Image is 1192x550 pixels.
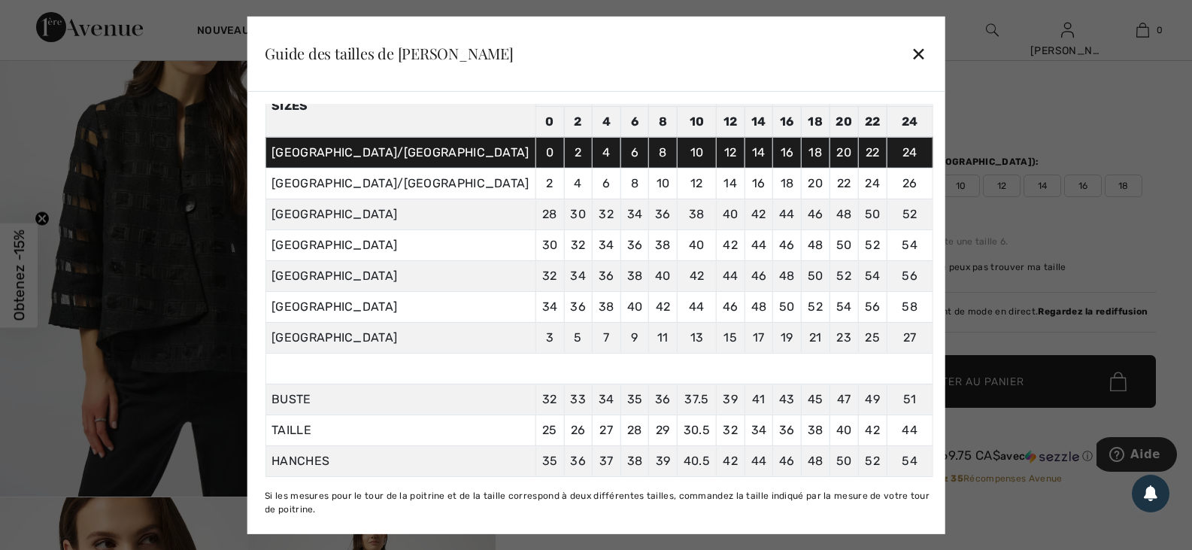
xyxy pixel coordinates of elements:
td: 48 [773,260,802,291]
span: 32 [723,422,738,436]
span: 40 [836,422,852,436]
td: [GEOGRAPHIC_DATA] [265,322,536,353]
td: 8 [620,168,649,199]
td: 34 [535,291,564,322]
td: 12 [716,106,745,137]
span: 34 [599,391,614,406]
td: 34 [592,229,620,260]
td: 13 [677,322,716,353]
td: 34 [564,260,593,291]
td: 20 [801,168,830,199]
td: 56 [858,291,887,322]
span: 44 [751,453,767,467]
td: 44 [677,291,716,322]
td: 27 [887,322,933,353]
span: 46 [779,453,795,467]
td: 42 [649,291,678,322]
td: 36 [620,229,649,260]
td: 4 [564,168,593,199]
td: 28 [535,199,564,229]
td: 21 [801,322,830,353]
span: 36 [779,422,795,436]
td: 38 [677,199,716,229]
span: 38 [808,422,823,436]
td: 10 [649,168,678,199]
td: 8 [649,106,678,137]
td: 24 [858,168,887,199]
td: [GEOGRAPHIC_DATA] [265,229,536,260]
td: 42 [716,229,745,260]
td: 46 [801,199,830,229]
td: 10 [677,106,716,137]
td: 34 [620,199,649,229]
div: ✕ [911,38,927,69]
td: 50 [830,229,859,260]
td: 54 [887,229,933,260]
span: 41 [752,391,766,406]
td: 54 [830,291,859,322]
span: 54 [902,453,918,467]
td: 2 [564,137,593,168]
td: 44 [716,260,745,291]
td: 0 [535,106,564,137]
td: HANCHES [265,445,536,476]
td: 18 [801,106,830,137]
td: 38 [592,291,620,322]
span: 37 [599,453,614,467]
span: 50 [836,453,852,467]
span: 51 [903,391,917,406]
td: 2 [564,106,593,137]
td: 50 [773,291,802,322]
td: 14 [745,137,773,168]
td: 12 [677,168,716,199]
span: 39 [723,391,738,406]
td: 4 [592,137,620,168]
span: 34 [751,422,767,436]
td: 40 [677,229,716,260]
td: 52 [858,229,887,260]
td: 25 [858,322,887,353]
td: 48 [830,199,859,229]
td: [GEOGRAPHIC_DATA]/[GEOGRAPHIC_DATA] [265,168,536,199]
td: 50 [801,260,830,291]
span: 36 [655,391,671,406]
span: 45 [808,391,823,406]
div: Si les mesures pour le tour de la poitrine et de la taille correspond à deux différentes tailles,... [265,488,933,515]
td: 19 [773,322,802,353]
td: 18 [801,137,830,168]
td: 23 [830,322,859,353]
span: 32 [542,391,557,406]
td: 16 [745,168,773,199]
td: 6 [620,137,649,168]
td: TAILLE [265,415,536,445]
td: 4 [592,106,620,137]
td: 22 [858,137,887,168]
td: 5 [564,322,593,353]
td: 32 [592,199,620,229]
td: 11 [649,322,678,353]
td: 22 [830,168,859,199]
span: 42 [723,453,738,467]
td: 24 [887,137,933,168]
td: 30 [535,229,564,260]
span: 44 [902,422,918,436]
span: 30.5 [684,422,710,436]
span: 35 [542,453,558,467]
span: 52 [865,453,880,467]
td: 20 [830,106,859,137]
span: 33 [570,391,586,406]
td: 6 [592,168,620,199]
td: 50 [858,199,887,229]
td: 16 [773,106,802,137]
td: 9 [620,322,649,353]
span: 43 [779,391,795,406]
td: 6 [620,106,649,137]
div: Guide des tailles de [PERSON_NAME] [265,46,514,61]
td: 38 [620,260,649,291]
span: 25 [542,422,557,436]
td: 56 [887,260,933,291]
td: 12 [716,137,745,168]
td: 36 [564,291,593,322]
td: 24 [887,106,933,137]
span: 29 [656,422,670,436]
